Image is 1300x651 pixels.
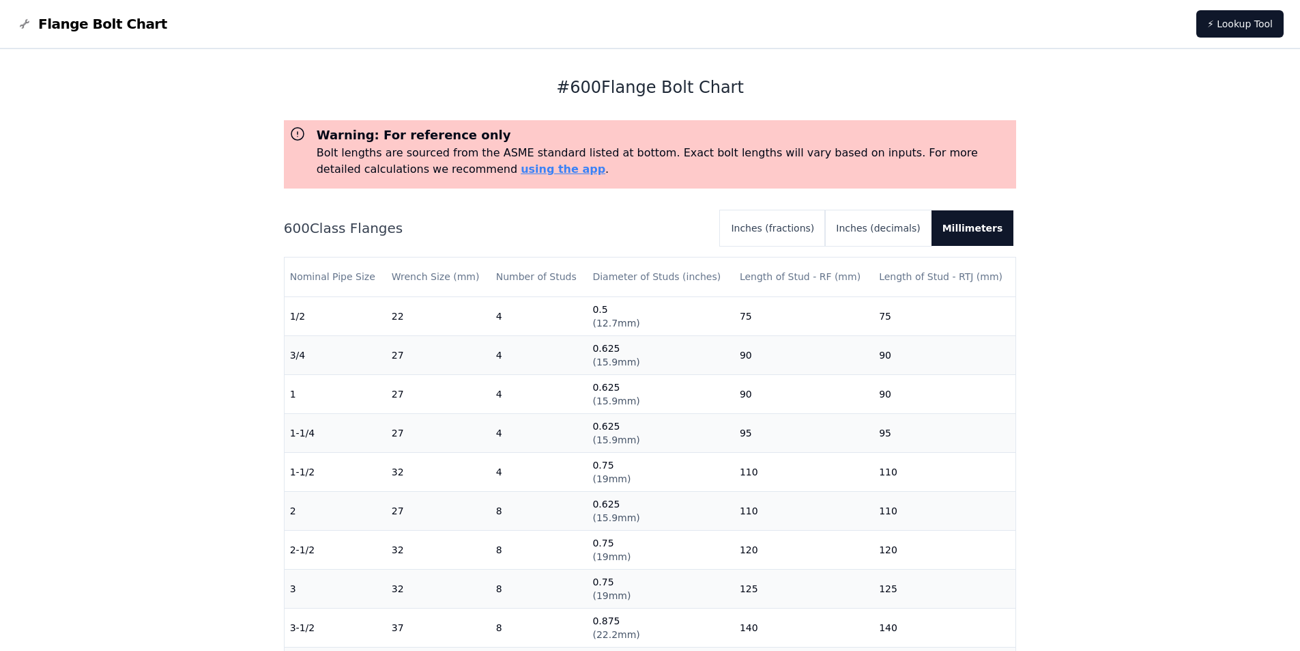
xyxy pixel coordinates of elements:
td: 0.875 [587,608,734,647]
span: Flange Bolt Chart [38,14,167,33]
td: 0.625 [587,413,734,452]
td: 8 [491,569,588,608]
td: 140 [734,608,873,647]
td: 0.625 [587,374,734,413]
td: 110 [734,491,873,530]
img: Flange Bolt Chart Logo [16,16,33,32]
td: 3-1/2 [285,608,386,647]
span: ( 19mm ) [592,590,631,601]
td: 120 [873,530,1015,569]
a: ⚡ Lookup Tool [1196,10,1284,38]
td: 90 [734,335,873,374]
td: 27 [386,413,491,452]
td: 3/4 [285,335,386,374]
span: ( 15.9mm ) [592,434,639,445]
a: using the app [521,163,605,176]
span: ( 15.9mm ) [592,357,639,368]
td: 90 [873,374,1015,413]
td: 0.625 [587,491,734,530]
td: 140 [873,608,1015,647]
th: Nominal Pipe Size [285,258,386,296]
td: 0.625 [587,335,734,374]
td: 75 [734,296,873,335]
td: 3 [285,569,386,608]
span: ( 12.7mm ) [592,318,639,329]
span: ( 15.9mm ) [592,396,639,406]
th: Diameter of Studs (inches) [587,258,734,296]
td: 1/2 [285,296,386,335]
td: 0.5 [587,296,734,335]
td: 2-1/2 [285,530,386,569]
td: 4 [491,452,588,491]
td: 110 [873,452,1015,491]
td: 27 [386,491,491,530]
a: Flange Bolt Chart LogoFlange Bolt Chart [16,14,167,33]
td: 27 [386,335,491,374]
td: 0.75 [587,530,734,569]
td: 1 [285,374,386,413]
td: 8 [491,530,588,569]
td: 110 [873,491,1015,530]
td: 110 [734,452,873,491]
p: Bolt lengths are sourced from the ASME standard listed at bottom. Exact bolt lengths will vary ba... [317,145,1011,178]
td: 1-1/4 [285,413,386,452]
td: 4 [491,374,588,413]
td: 22 [386,296,491,335]
td: 4 [491,413,588,452]
span: ( 19mm ) [592,551,631,562]
td: 27 [386,374,491,413]
td: 95 [734,413,873,452]
td: 4 [491,296,588,335]
th: Length of Stud - RTJ (mm) [873,258,1015,296]
span: ( 15.9mm ) [592,512,639,523]
td: 8 [491,491,588,530]
h2: 600 Class Flanges [284,219,710,238]
td: 32 [386,569,491,608]
td: 2 [285,491,386,530]
button: Inches (fractions) [720,210,825,246]
th: Wrench Size (mm) [386,258,491,296]
td: 90 [873,335,1015,374]
h1: # 600 Flange Bolt Chart [284,77,1017,98]
td: 0.75 [587,569,734,608]
td: 125 [873,569,1015,608]
td: 32 [386,530,491,569]
td: 95 [873,413,1015,452]
h3: Warning: For reference only [317,126,1011,145]
td: 0.75 [587,452,734,491]
button: Millimeters [931,210,1014,246]
td: 4 [491,335,588,374]
th: Number of Studs [491,258,588,296]
td: 37 [386,608,491,647]
td: 75 [873,296,1015,335]
th: Length of Stud - RF (mm) [734,258,873,296]
td: 32 [386,452,491,491]
span: ( 19mm ) [592,473,631,484]
td: 90 [734,374,873,413]
td: 125 [734,569,873,608]
td: 120 [734,530,873,569]
button: Inches (decimals) [825,210,931,246]
td: 1-1/2 [285,452,386,491]
td: 8 [491,608,588,647]
span: ( 22.2mm ) [592,629,639,640]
